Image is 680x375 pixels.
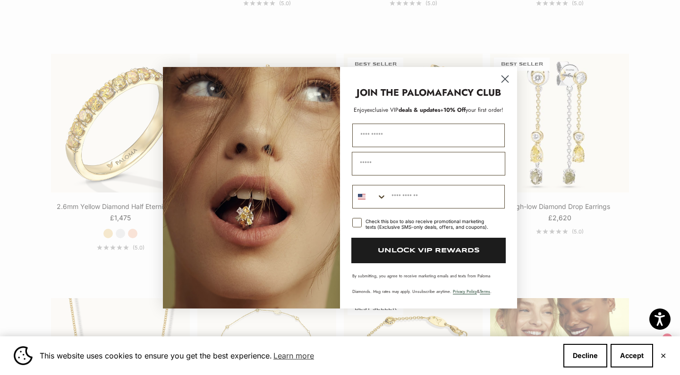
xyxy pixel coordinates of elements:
span: This website uses cookies to ensure you get the best experience. [40,349,556,363]
span: 10% Off [443,106,466,114]
button: Decline [563,344,607,367]
img: Cookie banner [14,346,33,365]
span: exclusive VIP [367,106,399,114]
div: Check this box to also receive promotional marketing texts (Exclusive SMS-only deals, offers, and... [365,218,493,230]
button: UNLOCK VIP REWARDS [351,238,506,263]
input: Email [352,152,505,175]
a: Privacy Policy [453,288,477,294]
strong: JOIN THE PALOMA [357,86,442,100]
span: deals & updates [367,106,440,114]
img: Loading... [163,67,340,308]
button: Close [660,353,666,358]
img: United States [358,193,365,200]
span: + your first order! [440,106,503,114]
span: Enjoy [354,106,367,114]
button: Search Countries [353,185,387,208]
input: First Name [352,124,505,147]
button: Accept [611,344,653,367]
p: By submitting, you agree to receive marketing emails and texts from Paloma Diamonds. Msg rates ma... [352,273,505,294]
input: Phone Number [387,185,504,208]
button: Close dialog [497,71,513,87]
a: Learn more [272,349,315,363]
span: & . [453,288,492,294]
a: Terms [480,288,490,294]
strong: FANCY CLUB [442,86,501,100]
